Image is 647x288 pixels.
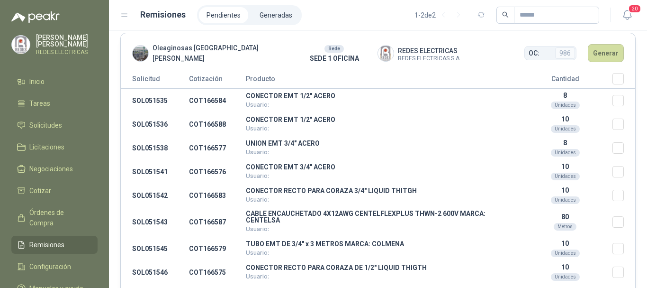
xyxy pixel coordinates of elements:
[612,237,635,260] td: Seleccionar/deseleccionar
[189,112,246,136] td: COT166588
[11,116,98,134] a: Solicitudes
[612,184,635,207] td: Seleccionar/deseleccionar
[11,94,98,112] a: Tareas
[153,43,291,64] span: Oleaginosas [GEOGRAPHIC_DATA][PERSON_NAME]
[554,223,576,231] div: Metros
[612,136,635,160] td: Seleccionar/deseleccionar
[551,173,580,180] div: Unidades
[612,260,635,284] td: Seleccionar/deseleccionar
[11,73,98,91] a: Inicio
[121,89,189,113] td: SOL051535
[518,115,612,123] p: 10
[246,196,269,203] span: Usuario:
[555,47,575,59] span: 986
[11,182,98,200] a: Cotizar
[246,164,518,170] p: CONECTOR EMT 3/4" ACERO
[29,142,64,152] span: Licitaciones
[518,213,612,221] p: 80
[29,207,89,228] span: Órdenes de Compra
[246,101,269,108] span: Usuario:
[551,125,580,133] div: Unidades
[11,258,98,276] a: Configuración
[246,187,518,194] p: CONECTOR RECTO PARA CORAZA 3/4" LIQUID THITGH
[29,98,50,109] span: Tareas
[246,73,518,89] th: Producto
[11,160,98,178] a: Negociaciones
[246,125,269,132] span: Usuario:
[189,136,246,160] td: COT166577
[246,273,269,280] span: Usuario:
[324,45,344,53] div: Sede
[121,260,189,284] td: SOL051546
[246,93,518,99] p: CONECTOR EMT 1/2" ACERO
[551,273,580,281] div: Unidades
[398,46,461,56] span: REDES ELECTRICAS
[189,89,246,113] td: COT166584
[551,149,580,157] div: Unidades
[121,112,189,136] td: SOL051536
[246,116,518,123] p: CONECTOR EMT 1/2" ACERO
[189,184,246,207] td: COT166583
[121,184,189,207] td: SOL051542
[199,7,248,23] a: Pendientes
[11,236,98,254] a: Remisiones
[628,4,641,13] span: 20
[121,207,189,237] td: SOL051543
[11,204,98,232] a: Órdenes de Compra
[551,102,580,109] div: Unidades
[29,240,64,250] span: Remisiones
[121,136,189,160] td: SOL051538
[252,7,300,23] a: Generadas
[246,172,269,179] span: Usuario:
[29,261,71,272] span: Configuración
[398,56,461,61] span: REDES ELECTRICAS S.A.
[612,112,635,136] td: Seleccionar/deseleccionar
[246,140,518,147] p: UNION EMT 3/4" ACERO
[246,264,518,271] p: CONECTOR RECTO PARA CORAZA DE 1/2" LIQUID THIGTH
[133,46,148,61] img: Company Logo
[246,210,518,223] p: CABLE ENCAUCHETADO 4X12AWG CENTELFLEXPLUS THWN-2 600V MARCA: CENTELSA
[518,240,612,247] p: 10
[378,46,394,61] img: Company Logo
[612,160,635,184] td: Seleccionar/deseleccionar
[246,249,269,256] span: Usuario:
[11,11,60,23] img: Logo peakr
[246,241,518,247] p: TUBO EMT DE 3/4" x 3 METROS MARCA: COLMENA
[502,11,509,18] span: search
[518,263,612,271] p: 10
[189,73,246,89] th: Cotización
[121,237,189,260] td: SOL051545
[291,53,377,64] p: SEDE 1 OFICINA
[121,160,189,184] td: SOL051541
[518,186,612,194] p: 10
[518,163,612,170] p: 10
[529,48,539,58] span: OC:
[189,237,246,260] td: COT166579
[246,149,269,156] span: Usuario:
[551,250,580,257] div: Unidades
[518,139,612,147] p: 8
[612,89,635,113] td: Seleccionar/deseleccionar
[189,260,246,284] td: COT166575
[36,34,98,47] p: [PERSON_NAME] [PERSON_NAME]
[612,207,635,237] td: Seleccionar/deseleccionar
[189,207,246,237] td: COT166587
[11,138,98,156] a: Licitaciones
[121,73,189,89] th: Solicitud
[619,7,636,24] button: 20
[518,92,612,99] p: 8
[29,186,51,196] span: Cotizar
[551,196,580,204] div: Unidades
[612,73,635,89] th: Seleccionar/deseleccionar
[414,8,466,23] div: 1 - 2 de 2
[29,76,45,87] span: Inicio
[29,120,62,130] span: Solicitudes
[518,73,612,89] th: Cantidad
[189,160,246,184] td: COT166576
[588,44,624,62] button: Generar
[246,225,269,232] span: Usuario:
[12,36,30,54] img: Company Logo
[36,49,98,55] p: REDES ELECTRICAS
